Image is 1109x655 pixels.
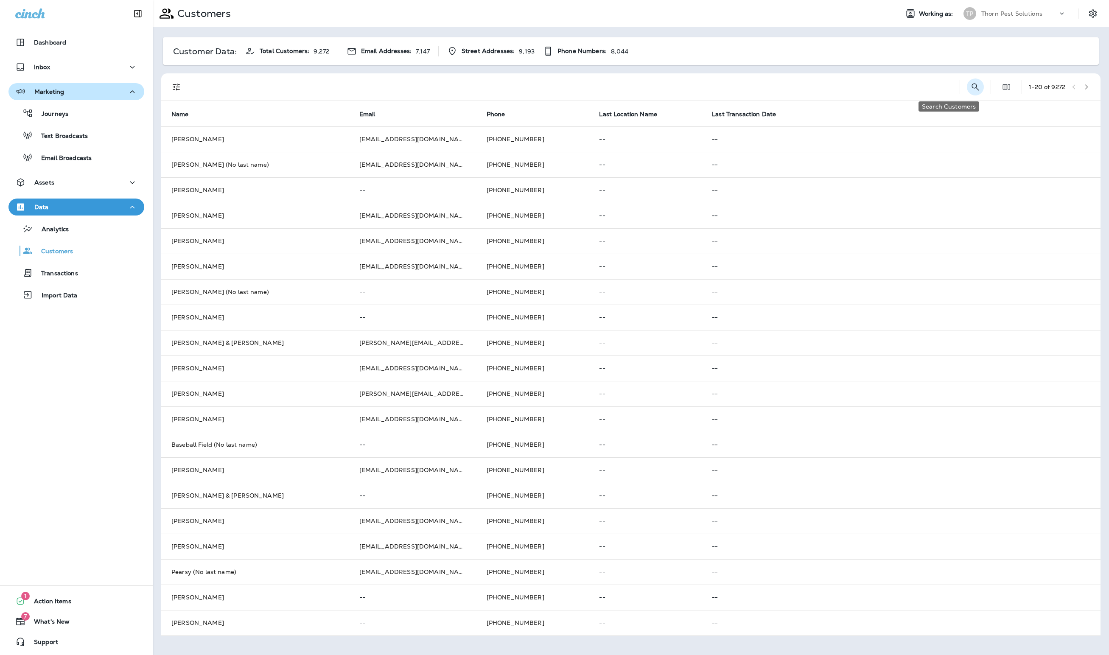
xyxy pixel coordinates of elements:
p: -- [599,136,692,143]
td: [PERSON_NAME] [161,177,349,203]
p: -- [599,416,692,423]
p: Customer Data: [173,48,237,55]
td: [EMAIL_ADDRESS][DOMAIN_NAME] [349,254,476,279]
td: [PERSON_NAME] [161,355,349,381]
p: -- [599,390,692,397]
span: Total Customers: [260,48,309,55]
td: [PERSON_NAME] [161,534,349,559]
td: Pearsy (No last name) [161,559,349,585]
p: -- [599,187,692,193]
td: [PERSON_NAME] [161,203,349,228]
span: Phone [487,110,516,118]
span: Working as: [919,10,955,17]
td: [PERSON_NAME][EMAIL_ADDRESS][DOMAIN_NAME] [349,330,476,355]
p: -- [359,441,466,448]
span: Last Location Name [599,111,657,118]
button: Customers [8,242,144,260]
button: Analytics [8,220,144,238]
td: [PHONE_NUMBER] [476,355,589,381]
td: [PHONE_NUMBER] [476,152,589,177]
p: -- [712,339,1090,346]
p: -- [712,187,1090,193]
p: -- [599,212,692,219]
td: [PERSON_NAME] & [PERSON_NAME] [161,330,349,355]
td: Baseball Field (No last name) [161,432,349,457]
span: Name [171,110,200,118]
span: 1 [21,592,30,600]
td: [EMAIL_ADDRESS][DOMAIN_NAME] [349,203,476,228]
p: -- [599,543,692,550]
p: 9,272 [314,48,329,55]
p: Text Broadcasts [33,132,88,140]
p: Import Data [33,292,78,300]
td: [PHONE_NUMBER] [476,381,589,406]
p: -- [712,238,1090,244]
p: -- [599,594,692,601]
td: [EMAIL_ADDRESS][DOMAIN_NAME] [349,508,476,534]
button: Transactions [8,264,144,282]
p: 8,044 [611,48,629,55]
p: -- [599,518,692,524]
td: [PERSON_NAME] [161,126,349,152]
span: Phone Numbers: [557,48,607,55]
p: -- [599,288,692,295]
span: What's New [25,618,70,628]
td: [PERSON_NAME] (No last name) [161,152,349,177]
p: -- [359,288,466,295]
p: -- [712,416,1090,423]
p: -- [712,161,1090,168]
td: [EMAIL_ADDRESS][DOMAIN_NAME] [349,559,476,585]
p: -- [359,187,466,193]
button: 7What's New [8,613,144,630]
button: Dashboard [8,34,144,51]
p: Journeys [33,110,68,118]
span: Email [359,110,386,118]
span: Phone [487,111,505,118]
td: [EMAIL_ADDRESS][DOMAIN_NAME] [349,534,476,559]
td: [PHONE_NUMBER] [476,432,589,457]
button: Search Customers [967,78,984,95]
p: Thorn Pest Solutions [981,10,1042,17]
td: [PERSON_NAME] [161,254,349,279]
td: [PHONE_NUMBER] [476,457,589,483]
td: [PHONE_NUMBER] [476,330,589,355]
span: Last Transaction Date [712,110,787,118]
td: [PERSON_NAME] [161,305,349,330]
p: -- [712,136,1090,143]
p: -- [712,314,1090,321]
p: -- [712,390,1090,397]
p: -- [599,619,692,626]
p: -- [599,238,692,244]
td: [EMAIL_ADDRESS][DOMAIN_NAME] [349,457,476,483]
td: [PHONE_NUMBER] [476,534,589,559]
p: -- [712,518,1090,524]
td: [EMAIL_ADDRESS][DOMAIN_NAME] [349,228,476,254]
p: Data [34,204,49,210]
p: -- [712,441,1090,448]
td: [PERSON_NAME] [161,585,349,610]
p: Email Broadcasts [33,154,92,162]
p: 9,193 [519,48,535,55]
span: Name [171,111,189,118]
button: Import Data [8,286,144,304]
td: [PERSON_NAME] [161,406,349,432]
p: 7,147 [416,48,430,55]
p: -- [712,492,1090,499]
td: [PHONE_NUMBER] [476,585,589,610]
td: [PHONE_NUMBER] [476,305,589,330]
td: [PHONE_NUMBER] [476,610,589,635]
td: [PHONE_NUMBER] [476,203,589,228]
p: -- [712,212,1090,219]
span: Last Location Name [599,110,668,118]
p: -- [712,288,1090,295]
p: -- [599,467,692,473]
p: -- [359,314,466,321]
div: Search Customers [919,101,979,112]
td: [PHONE_NUMBER] [476,483,589,508]
td: [PERSON_NAME][EMAIL_ADDRESS][DOMAIN_NAME] [349,381,476,406]
td: [EMAIL_ADDRESS][DOMAIN_NAME] [349,126,476,152]
p: -- [599,492,692,499]
p: -- [599,263,692,270]
p: -- [599,161,692,168]
td: [PHONE_NUMBER] [476,508,589,534]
